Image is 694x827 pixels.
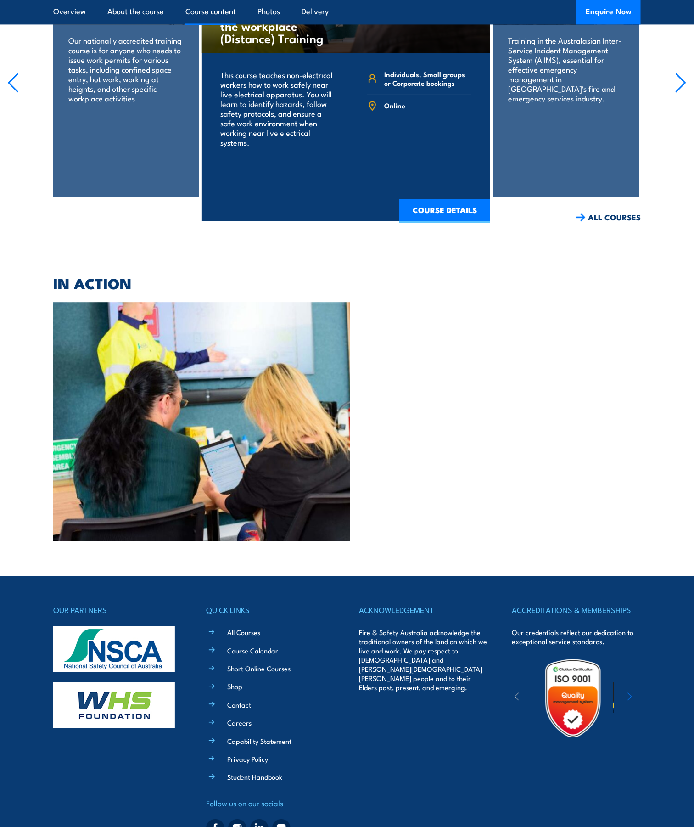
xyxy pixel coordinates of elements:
[384,101,405,110] span: Online
[53,626,175,672] img: nsca-logo-footer
[221,70,334,147] p: This course teaches non-electrical workers how to work safely near live electrical apparatus. You...
[227,681,242,691] a: Shop
[359,628,488,692] p: Fire & Safety Australia acknowledge the traditional owners of the land on which we live and work....
[53,302,350,541] img: BSB41419 – Certificate IV in Work Health and Safety (1)
[227,754,268,764] a: Privacy Policy
[227,627,260,637] a: All Courses
[227,664,291,673] a: Short Online Courses
[512,628,641,646] p: Our credentials reflect our dedication to exceptional service standards.
[227,772,282,782] a: Student Handbook
[227,718,252,727] a: Careers
[613,682,693,714] img: ewpa-logo
[53,276,641,289] h2: IN ACTION
[53,603,182,616] h4: OUR PARTNERS
[227,700,251,709] a: Contact
[206,603,335,616] h4: QUICK LINKS
[53,682,175,728] img: whs-logo-footer
[359,603,488,616] h4: ACKNOWLEDGEMENT
[227,736,291,746] a: Capability Statement
[399,199,490,223] a: COURSE DETAILS
[533,658,613,738] img: Untitled design (19)
[576,212,641,223] a: ALL COURSES
[227,646,278,655] a: Course Calendar
[206,797,335,810] h4: Follow us on our socials
[509,35,624,103] p: Training in the Australasian Inter-Service Incident Management System (AIIMS), essential for effe...
[384,70,471,87] span: Individuals, Small groups or Corporate bookings
[512,603,641,616] h4: ACCREDITATIONS & MEMBERSHIPS
[68,35,184,103] p: Our nationally accredited training course is for anyone who needs to issue work permits for vario...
